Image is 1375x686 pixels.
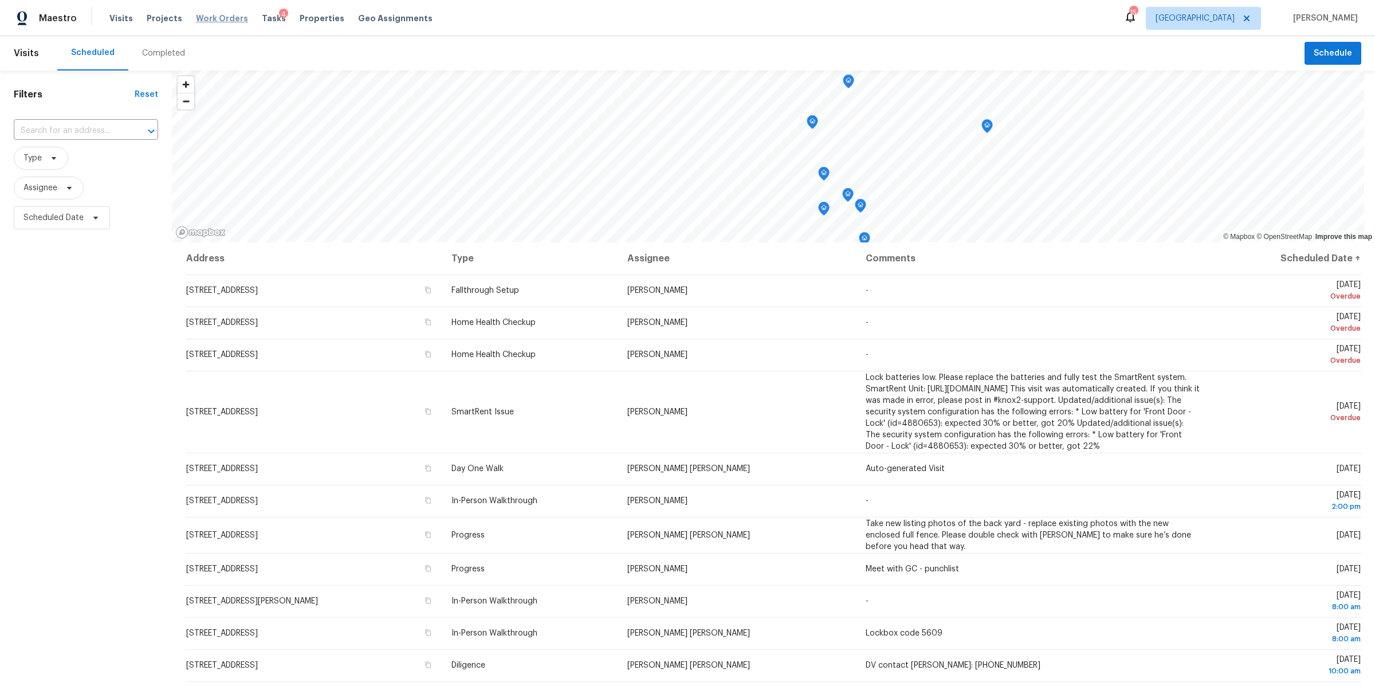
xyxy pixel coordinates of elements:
[23,212,84,224] span: Scheduled Date
[423,463,433,473] button: Copy Address
[451,408,514,416] span: SmartRent Issue
[1219,633,1361,645] div: 8:00 am
[262,14,286,22] span: Tasks
[186,565,258,573] span: [STREET_ADDRESS]
[186,287,258,295] span: [STREET_ADDRESS]
[866,497,869,505] span: -
[1209,242,1361,275] th: Scheduled Date ↑
[627,531,750,539] span: [PERSON_NAME] [PERSON_NAME]
[618,242,857,275] th: Assignee
[1219,491,1361,512] span: [DATE]
[451,565,485,573] span: Progress
[442,242,619,275] th: Type
[186,408,258,416] span: [STREET_ADDRESS]
[1219,323,1361,334] div: Overdue
[627,597,687,605] span: [PERSON_NAME]
[423,285,433,295] button: Copy Address
[423,563,433,574] button: Copy Address
[23,152,42,164] span: Type
[14,89,135,100] h1: Filters
[1288,13,1358,24] span: [PERSON_NAME]
[627,629,750,637] span: [PERSON_NAME] [PERSON_NAME]
[842,188,854,206] div: Map marker
[423,530,433,540] button: Copy Address
[866,319,869,327] span: -
[981,119,993,137] div: Map marker
[196,13,248,24] span: Work Orders
[358,13,433,24] span: Geo Assignments
[14,122,126,140] input: Search for an address...
[451,351,536,359] span: Home Health Checkup
[866,351,869,359] span: -
[186,319,258,327] span: [STREET_ADDRESS]
[451,287,519,295] span: Fallthrough Setup
[1337,465,1361,473] span: [DATE]
[1219,665,1361,677] div: 10:00 am
[818,202,830,219] div: Map marker
[423,317,433,327] button: Copy Address
[1256,233,1312,241] a: OpenStreetMap
[1337,565,1361,573] span: [DATE]
[423,595,433,606] button: Copy Address
[186,497,258,505] span: [STREET_ADDRESS]
[818,167,830,185] div: Map marker
[866,465,945,473] span: Auto-generated Visit
[451,531,485,539] span: Progress
[857,242,1209,275] th: Comments
[1219,412,1361,424] div: Overdue
[866,629,942,637] span: Lockbox code 5609
[14,41,39,66] span: Visits
[423,406,433,417] button: Copy Address
[627,465,750,473] span: [PERSON_NAME] [PERSON_NAME]
[186,597,318,605] span: [STREET_ADDRESS][PERSON_NAME]
[423,349,433,359] button: Copy Address
[186,531,258,539] span: [STREET_ADDRESS]
[627,497,687,505] span: [PERSON_NAME]
[866,374,1200,450] span: Lock batteries low. Please replace the batteries and fully test the SmartRent system. SmartRent U...
[627,661,750,669] span: [PERSON_NAME] [PERSON_NAME]
[186,465,258,473] span: [STREET_ADDRESS]
[451,497,537,505] span: In-Person Walkthrough
[855,199,866,217] div: Map marker
[866,565,959,573] span: Meet with GC - punchlist
[300,13,344,24] span: Properties
[866,520,1191,551] span: Take new listing photos of the back yard - replace existing photos with the new enclosed full fen...
[451,319,536,327] span: Home Health Checkup
[186,351,258,359] span: [STREET_ADDRESS]
[1219,591,1361,613] span: [DATE]
[627,351,687,359] span: [PERSON_NAME]
[1219,345,1361,366] span: [DATE]
[627,565,687,573] span: [PERSON_NAME]
[1315,233,1372,241] a: Improve this map
[627,287,687,295] span: [PERSON_NAME]
[178,93,194,109] button: Zoom out
[1156,13,1235,24] span: [GEOGRAPHIC_DATA]
[186,242,442,275] th: Address
[1219,624,1361,645] span: [DATE]
[807,115,818,133] div: Map marker
[279,9,288,20] div: 4
[1219,355,1361,366] div: Overdue
[186,661,258,669] span: [STREET_ADDRESS]
[423,628,433,638] button: Copy Address
[1337,531,1361,539] span: [DATE]
[627,319,687,327] span: [PERSON_NAME]
[423,495,433,505] button: Copy Address
[1219,281,1361,302] span: [DATE]
[39,13,77,24] span: Maestro
[1129,7,1137,18] div: 15
[1219,601,1361,613] div: 8:00 am
[1219,656,1361,677] span: [DATE]
[71,47,115,58] div: Scheduled
[866,597,869,605] span: -
[1305,42,1361,65] button: Schedule
[1223,233,1255,241] a: Mapbox
[178,76,194,93] button: Zoom in
[1314,46,1352,61] span: Schedule
[186,629,258,637] span: [STREET_ADDRESS]
[1219,402,1361,424] span: [DATE]
[1219,291,1361,302] div: Overdue
[175,226,226,239] a: Mapbox homepage
[866,287,869,295] span: -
